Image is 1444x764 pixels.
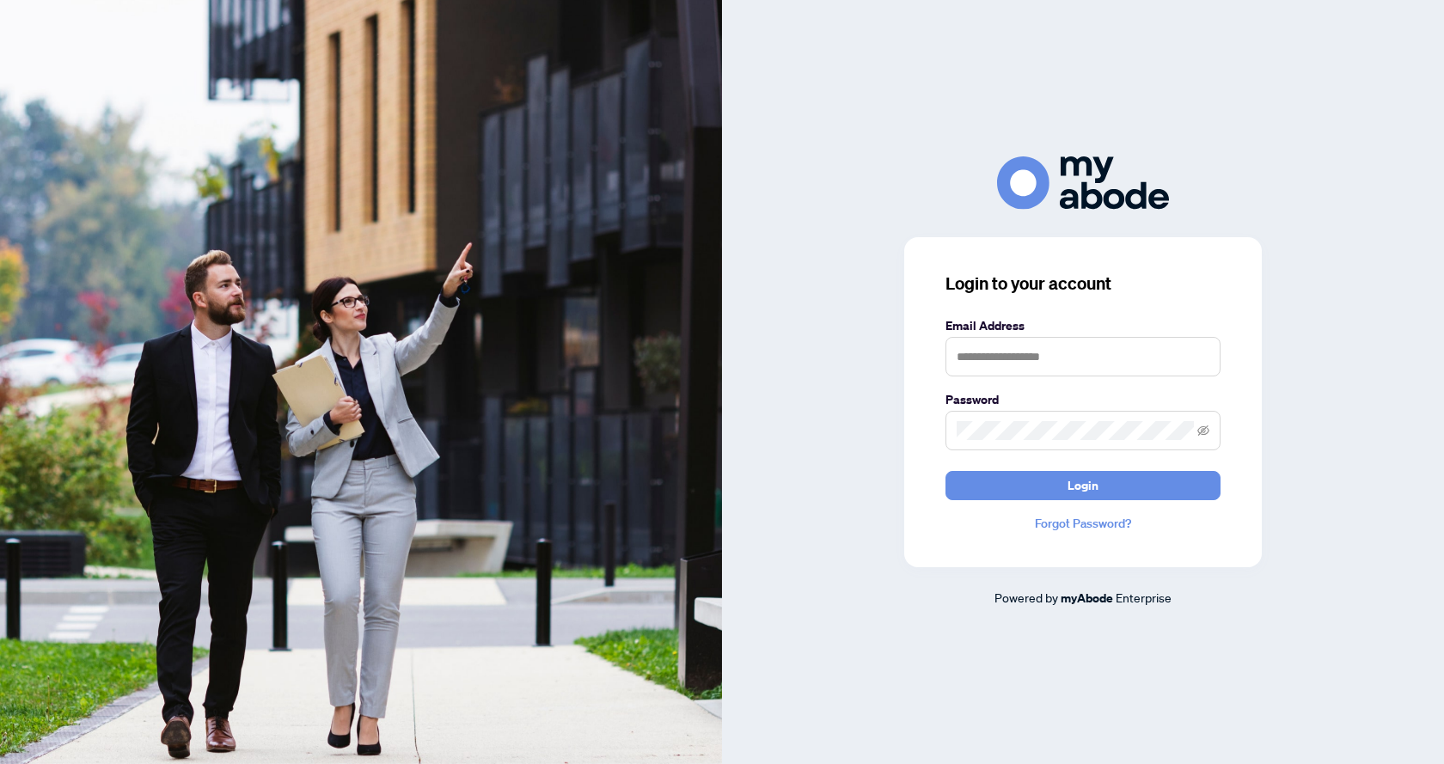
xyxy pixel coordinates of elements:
[945,316,1221,335] label: Email Address
[994,590,1058,605] span: Powered by
[945,471,1221,500] button: Login
[945,390,1221,409] label: Password
[997,156,1169,209] img: ma-logo
[945,514,1221,533] a: Forgot Password?
[1116,590,1172,605] span: Enterprise
[1197,425,1209,437] span: eye-invisible
[1068,472,1098,499] span: Login
[945,272,1221,296] h3: Login to your account
[1061,589,1113,608] a: myAbode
